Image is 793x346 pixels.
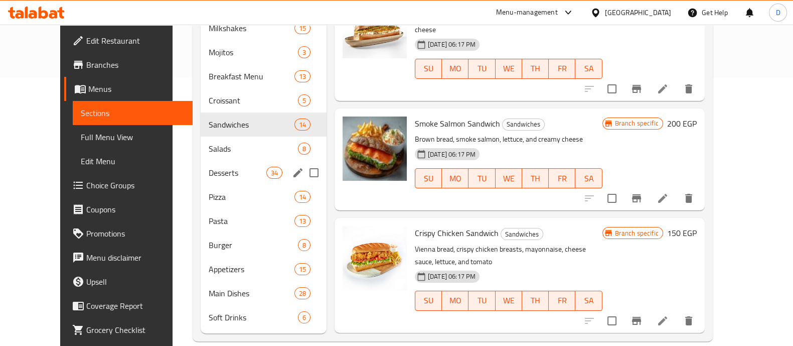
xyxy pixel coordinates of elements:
[549,59,575,79] button: FR
[294,70,310,82] div: items
[209,143,298,155] span: Salads
[86,35,185,47] span: Edit Restaurant
[201,112,327,137] div: Sandwiches14
[298,48,310,57] span: 3
[579,293,598,308] span: SA
[64,77,193,101] a: Menus
[201,161,327,185] div: Desserts34edit
[496,291,522,311] button: WE
[343,226,407,290] img: Crispy Chicken Sandwich
[294,22,310,34] div: items
[64,294,193,318] a: Coverage Report
[579,61,598,76] span: SA
[579,171,598,186] span: SA
[209,46,298,58] span: Mojitos
[295,289,310,298] span: 28
[86,203,185,215] span: Coupons
[209,119,294,131] span: Sandwiches
[201,305,327,329] div: Soft Drinks6
[295,216,310,226] span: 13
[500,171,518,186] span: WE
[209,311,298,323] span: Soft Drinks
[472,61,491,76] span: TU
[468,291,495,311] button: TU
[424,150,480,159] span: [DATE] 06:17 PM
[415,291,442,311] button: SU
[446,171,464,186] span: MO
[677,309,701,333] button: delete
[209,22,294,34] span: Milkshakes
[209,94,298,106] span: Croissant
[64,29,193,53] a: Edit Restaurant
[201,88,327,112] div: Croissant5
[209,287,294,299] div: Main Dishes
[64,246,193,270] a: Menu disclaimer
[81,107,185,119] span: Sections
[298,94,310,106] div: items
[500,61,518,76] span: WE
[209,70,294,82] span: Breakfast Menu
[611,228,663,238] span: Branch specific
[298,239,310,251] div: items
[298,143,310,155] div: items
[419,293,438,308] span: SU
[415,243,602,268] p: Vienna bread, crispy chicken breasts, mayonnaise, cheese sauce, lettuce, and tomato
[298,144,310,154] span: 8
[446,293,464,308] span: MO
[624,77,649,101] button: Branch-specific-item
[496,59,522,79] button: WE
[415,133,602,146] p: Brown bread, smoke salmon, lettuce, and creamy cheese
[209,239,298,251] span: Burger
[73,101,193,125] a: Sections
[86,227,185,240] span: Promotions
[73,125,193,149] a: Full Menu View
[209,167,266,179] span: Desserts
[526,293,545,308] span: TH
[64,53,193,77] a: Branches
[209,263,294,275] span: Appetizers
[496,7,558,19] div: Menu-management
[201,137,327,161] div: Salads8
[553,61,571,76] span: FR
[88,83,185,95] span: Menus
[667,117,697,131] h6: 200 EGP
[553,293,571,308] span: FR
[601,188,622,209] span: Select to update
[522,168,549,188] button: TH
[442,291,468,311] button: MO
[500,293,518,308] span: WE
[415,168,442,188] button: SU
[201,16,327,40] div: Milkshakes15
[472,293,491,308] span: TU
[267,168,282,178] span: 34
[290,165,305,180] button: edit
[419,61,438,76] span: SU
[295,24,310,33] span: 15
[624,186,649,210] button: Branch-specific-item
[295,120,310,130] span: 14
[294,287,310,299] div: items
[86,179,185,191] span: Choice Groups
[677,77,701,101] button: delete
[73,149,193,173] a: Edit Menu
[201,233,327,257] div: Burger8
[601,310,622,331] span: Select to update
[611,119,663,128] span: Branch specific
[601,78,622,99] span: Select to update
[295,192,310,202] span: 14
[775,7,780,18] span: D
[502,119,545,131] div: Sandwiches
[667,226,697,240] h6: 150 EGP
[294,191,310,203] div: items
[201,281,327,305] div: Main Dishes28
[677,186,701,210] button: delete
[294,215,310,227] div: items
[501,228,543,240] span: Sandwiches
[657,315,669,327] a: Edit menu item
[294,119,310,131] div: items
[442,59,468,79] button: MO
[526,171,545,186] span: TH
